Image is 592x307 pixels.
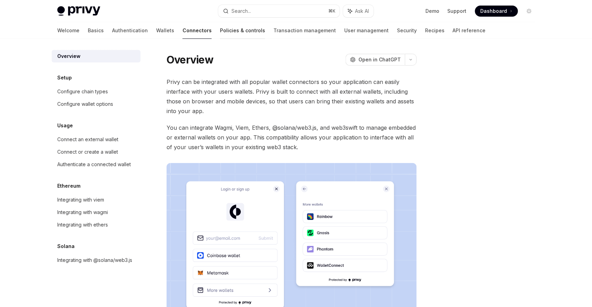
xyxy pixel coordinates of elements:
[52,50,141,62] a: Overview
[156,22,174,39] a: Wallets
[425,22,445,39] a: Recipes
[273,22,336,39] a: Transaction management
[57,221,108,229] div: Integrating with ethers
[167,123,417,152] span: You can integrate Wagmi, Viem, Ethers, @solana/web3.js, and web3swift to manage embedded or exter...
[57,242,75,250] h5: Solana
[57,87,108,96] div: Configure chain types
[57,22,79,39] a: Welcome
[57,208,108,216] div: Integrating with wagmi
[220,22,265,39] a: Policies & controls
[448,8,467,15] a: Support
[453,22,486,39] a: API reference
[52,146,141,158] a: Connect or create a wallet
[52,206,141,219] a: Integrating with wagmi
[346,54,405,66] button: Open in ChatGPT
[57,196,104,204] div: Integrating with viem
[57,52,81,60] div: Overview
[57,74,72,82] h5: Setup
[57,121,73,130] h5: Usage
[57,135,118,144] div: Connect an external wallet
[183,22,212,39] a: Connectors
[218,5,340,17] button: Search...⌘K
[57,182,81,190] h5: Ethereum
[57,148,118,156] div: Connect or create a wallet
[167,53,213,66] h1: Overview
[52,133,141,146] a: Connect an external wallet
[112,22,148,39] a: Authentication
[52,98,141,110] a: Configure wallet options
[481,8,507,15] span: Dashboard
[57,6,100,16] img: light logo
[52,219,141,231] a: Integrating with ethers
[425,8,439,15] a: Demo
[344,22,389,39] a: User management
[475,6,518,17] a: Dashboard
[524,6,535,17] button: Toggle dark mode
[343,5,374,17] button: Ask AI
[52,158,141,171] a: Authenticate a connected wallet
[167,77,417,116] span: Privy can be integrated with all popular wallet connectors so your application can easily interfa...
[57,256,132,264] div: Integrating with @solana/web3.js
[355,8,369,15] span: Ask AI
[52,254,141,266] a: Integrating with @solana/web3.js
[52,194,141,206] a: Integrating with viem
[358,56,401,63] span: Open in ChatGPT
[88,22,104,39] a: Basics
[231,7,251,15] div: Search...
[328,8,336,14] span: ⌘ K
[57,100,113,108] div: Configure wallet options
[397,22,417,39] a: Security
[57,160,131,169] div: Authenticate a connected wallet
[52,85,141,98] a: Configure chain types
